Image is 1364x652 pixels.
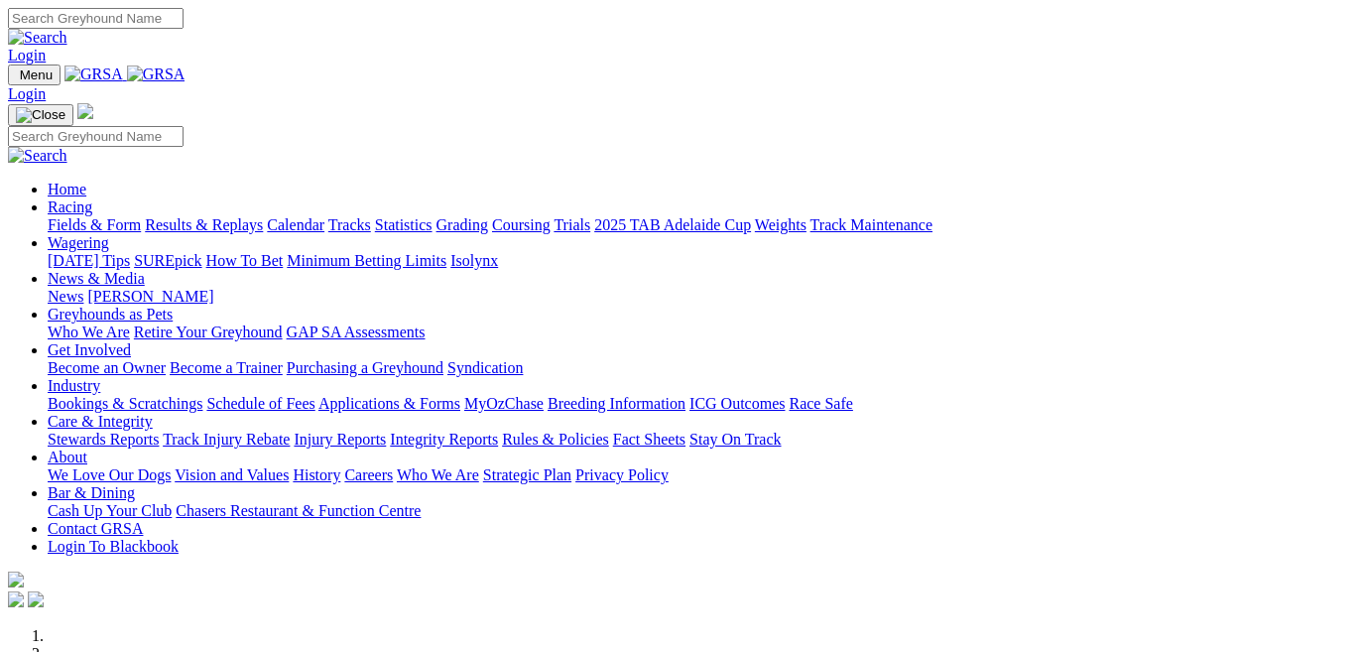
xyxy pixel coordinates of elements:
a: Strategic Plan [483,466,571,483]
a: Breeding Information [548,395,685,412]
span: Menu [20,67,53,82]
a: Coursing [492,216,551,233]
img: facebook.svg [8,591,24,607]
a: Retire Your Greyhound [134,324,283,340]
div: About [48,466,1356,484]
a: Who We Are [48,324,130,340]
a: Tracks [328,216,371,233]
a: SUREpick [134,252,201,269]
a: Isolynx [450,252,498,269]
img: logo-grsa-white.png [8,572,24,587]
a: Who We Are [397,466,479,483]
a: Home [48,181,86,197]
a: Cash Up Your Club [48,502,172,519]
a: Race Safe [789,395,852,412]
a: Care & Integrity [48,413,153,430]
a: Integrity Reports [390,431,498,448]
img: Search [8,29,67,47]
a: Injury Reports [294,431,386,448]
a: Become a Trainer [170,359,283,376]
img: Close [16,107,65,123]
img: twitter.svg [28,591,44,607]
a: Login To Blackbook [48,538,179,555]
a: ICG Outcomes [689,395,785,412]
input: Search [8,126,184,147]
a: Schedule of Fees [206,395,314,412]
a: [DATE] Tips [48,252,130,269]
a: Racing [48,198,92,215]
a: Careers [344,466,393,483]
a: Syndication [447,359,523,376]
a: Privacy Policy [575,466,669,483]
a: Minimum Betting Limits [287,252,446,269]
a: Trials [554,216,590,233]
div: Get Involved [48,359,1356,377]
a: Fact Sheets [613,431,685,448]
img: logo-grsa-white.png [77,103,93,119]
div: Greyhounds as Pets [48,324,1356,341]
div: Industry [48,395,1356,413]
div: Bar & Dining [48,502,1356,520]
a: Get Involved [48,341,131,358]
a: Weights [755,216,806,233]
a: Login [8,47,46,64]
a: Contact GRSA [48,520,143,537]
a: Grading [436,216,488,233]
button: Toggle navigation [8,104,73,126]
div: Racing [48,216,1356,234]
a: Bar & Dining [48,484,135,501]
a: Chasers Restaurant & Function Centre [176,502,421,519]
button: Toggle navigation [8,65,61,85]
a: How To Bet [206,252,284,269]
a: Bookings & Scratchings [48,395,202,412]
a: Calendar [267,216,324,233]
img: GRSA [64,65,123,83]
a: About [48,449,87,465]
a: [PERSON_NAME] [87,288,213,305]
img: GRSA [127,65,186,83]
a: Become an Owner [48,359,166,376]
div: Care & Integrity [48,431,1356,449]
div: Wagering [48,252,1356,270]
a: Purchasing a Greyhound [287,359,443,376]
a: History [293,466,340,483]
a: Applications & Forms [318,395,460,412]
a: MyOzChase [464,395,544,412]
a: Fields & Form [48,216,141,233]
a: Stewards Reports [48,431,159,448]
img: Search [8,147,67,165]
a: Track Injury Rebate [163,431,290,448]
a: Results & Replays [145,216,263,233]
a: News [48,288,83,305]
a: 2025 TAB Adelaide Cup [594,216,751,233]
a: News & Media [48,270,145,287]
a: Wagering [48,234,109,251]
a: Login [8,85,46,102]
a: We Love Our Dogs [48,466,171,483]
a: GAP SA Assessments [287,324,426,340]
input: Search [8,8,184,29]
a: Stay On Track [689,431,781,448]
a: Vision and Values [175,466,289,483]
a: Rules & Policies [502,431,609,448]
a: Industry [48,377,100,394]
a: Track Maintenance [810,216,932,233]
a: Greyhounds as Pets [48,306,173,323]
div: News & Media [48,288,1356,306]
a: Statistics [375,216,433,233]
